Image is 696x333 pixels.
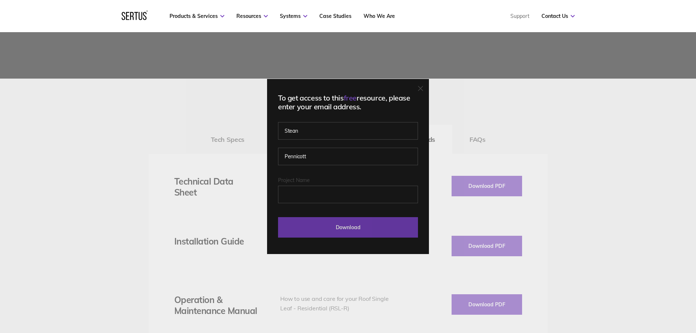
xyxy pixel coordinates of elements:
[236,13,268,19] a: Resources
[319,13,351,19] a: Case Studies
[170,13,224,19] a: Products & Services
[510,13,529,19] a: Support
[278,177,310,183] span: Project Name
[278,94,418,111] div: To get access to this resource, please enter your email address.
[280,13,307,19] a: Systems
[344,93,357,102] span: free
[564,248,696,333] iframe: Chat Widget
[278,122,418,140] input: First name*
[364,13,395,19] a: Who We Are
[278,148,418,165] input: Last name*
[278,217,418,238] input: Download
[541,13,575,19] a: Contact Us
